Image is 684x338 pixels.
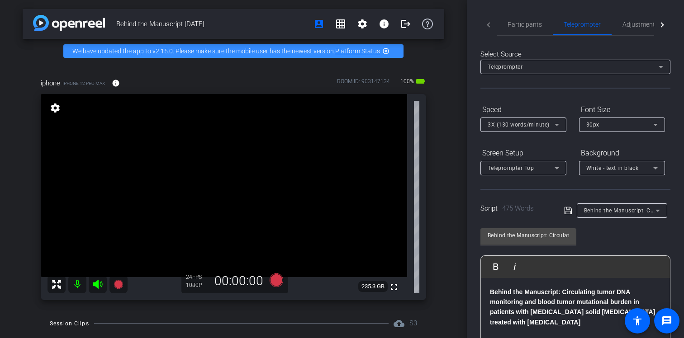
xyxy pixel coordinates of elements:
[186,282,209,289] div: 1080P
[508,21,542,28] span: Participants
[313,19,324,29] mat-icon: account_box
[409,318,417,329] h2: S3
[661,315,672,326] mat-icon: message
[490,288,655,326] strong: Behind the Manuscript: Circulating tumor DNA monitoring and blood tumor mutational burden in pati...
[335,47,380,55] a: Platform Status
[33,15,105,31] img: app-logo
[622,21,658,28] span: Adjustments
[41,78,60,88] span: iphone
[116,15,308,33] span: Behind the Manuscript [DATE]
[209,273,269,289] div: 00:00:00
[586,122,599,128] span: 30px
[62,80,105,87] span: iPhone 12 Pro Max
[579,102,665,117] div: Font Size
[358,281,388,292] span: 235.3 GB
[586,165,639,171] span: White - text in black
[112,79,120,87] mat-icon: info
[337,77,390,90] div: ROOM ID: 903147134
[186,273,209,281] div: 24
[335,19,346,29] mat-icon: grid_on
[488,230,569,241] input: Title
[506,258,523,276] button: Italic (⌘I)
[480,102,566,117] div: Speed
[488,122,550,128] span: 3X (130 words/minute)
[480,146,566,161] div: Screen Setup
[632,315,643,326] mat-icon: accessibility
[487,258,504,276] button: Bold (⌘B)
[409,318,417,329] div: Session clips
[400,19,411,29] mat-icon: logout
[579,146,665,161] div: Background
[480,49,670,60] div: Select Source
[480,203,551,214] div: Script
[379,19,389,29] mat-icon: info
[50,319,89,328] div: Session Clips
[357,19,368,29] mat-icon: settings
[488,165,534,171] span: Teleprompter Top
[415,76,426,87] mat-icon: battery_std
[63,44,404,58] div: We have updated the app to v2.15.0. Please make sure the mobile user has the newest version.
[394,318,404,329] mat-icon: cloud_upload
[502,204,534,212] span: 475 Words
[488,64,522,70] span: Teleprompter
[49,103,62,113] mat-icon: settings
[394,318,404,329] span: Destinations for your clips
[382,47,389,55] mat-icon: highlight_off
[564,21,601,28] span: Teleprompter
[389,282,399,292] mat-icon: fullscreen
[192,274,202,280] span: FPS
[399,74,415,89] span: 100%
